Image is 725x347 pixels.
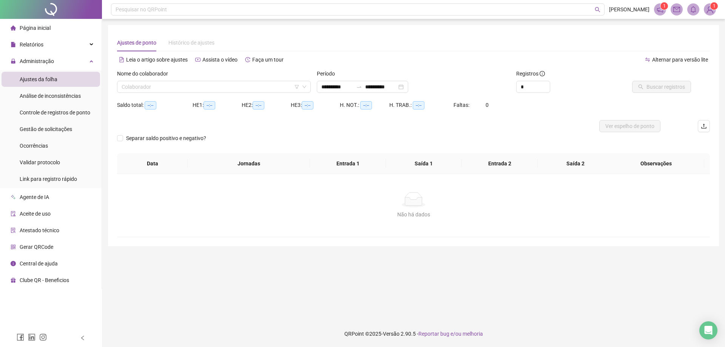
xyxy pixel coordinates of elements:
div: HE 1: [193,101,242,109]
span: audit [11,211,16,216]
span: Gestão de solicitações [20,126,72,132]
th: Observações [608,153,704,174]
span: Agente de IA [20,194,49,200]
span: Histórico de ajustes [168,40,214,46]
span: Separar saldo positivo e negativo? [123,134,209,142]
span: lock [11,59,16,64]
span: Aceite de uso [20,211,51,217]
img: 75863 [704,4,716,15]
span: Administração [20,58,54,64]
span: 1 [713,3,716,9]
span: 1 [663,3,666,9]
span: Ocorrências [20,143,48,149]
div: H. NOT.: [340,101,389,109]
sup: 1 [660,2,668,10]
span: Registros [516,69,545,78]
span: solution [11,228,16,233]
span: --:-- [145,101,156,109]
span: linkedin [28,333,35,341]
div: Saldo total: [117,101,193,109]
span: swap [645,57,650,62]
span: Análise de inconsistências [20,93,81,99]
span: Assista o vídeo [202,57,238,63]
span: Faça um tour [252,57,284,63]
div: HE 3: [291,101,340,109]
span: Página inicial [20,25,51,31]
span: file [11,42,16,47]
div: HE 2: [242,101,291,109]
span: swap-right [356,84,362,90]
span: mail [673,6,680,13]
sup: Atualize o seu contato no menu Meus Dados [710,2,718,10]
span: history [245,57,250,62]
span: facebook [17,333,24,341]
span: --:-- [253,101,264,109]
span: upload [701,123,707,129]
span: qrcode [11,244,16,250]
span: bell [690,6,697,13]
span: home [11,25,16,31]
button: Ver espelho de ponto [599,120,660,132]
span: Ajustes de ponto [117,40,156,46]
th: Saída 2 [538,153,614,174]
span: Alternar para versão lite [652,57,708,63]
th: Jornadas [188,153,310,174]
th: Data [117,153,188,174]
span: [PERSON_NAME] [609,5,649,14]
span: Controle de registros de ponto [20,109,90,116]
span: file-text [119,57,124,62]
label: Período [317,69,340,78]
span: info-circle [540,71,545,76]
span: Central de ajuda [20,261,58,267]
span: Leia o artigo sobre ajustes [126,57,188,63]
span: down [302,85,307,89]
footer: QRPoint © 2025 - 2.90.5 - [102,321,725,347]
span: --:-- [302,101,313,109]
div: Open Intercom Messenger [699,321,717,339]
th: Entrada 1 [310,153,386,174]
span: --:-- [204,101,215,109]
span: Atestado técnico [20,227,59,233]
span: Clube QR - Beneficios [20,277,69,283]
span: 0 [486,102,489,108]
span: Faltas: [454,102,470,108]
span: Ajustes da folha [20,76,57,82]
span: info-circle [11,261,16,266]
span: Reportar bug e/ou melhoria [418,331,483,337]
button: Buscar registros [632,81,691,93]
div: H. TRAB.: [389,101,454,109]
th: Entrada 2 [462,153,538,174]
span: Observações [614,159,698,168]
span: --:-- [413,101,424,109]
span: gift [11,278,16,283]
span: Validar protocolo [20,159,60,165]
span: notification [657,6,663,13]
th: Saída 1 [386,153,462,174]
span: Gerar QRCode [20,244,53,250]
span: youtube [195,57,201,62]
span: Versão [383,331,400,337]
div: Não há dados [126,210,701,219]
span: --:-- [360,101,372,109]
span: to [356,84,362,90]
span: Link para registro rápido [20,176,77,182]
label: Nome do colaborador [117,69,173,78]
span: Relatórios [20,42,43,48]
span: filter [295,85,299,89]
span: search [595,7,600,12]
span: instagram [39,333,47,341]
span: left [80,335,85,341]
